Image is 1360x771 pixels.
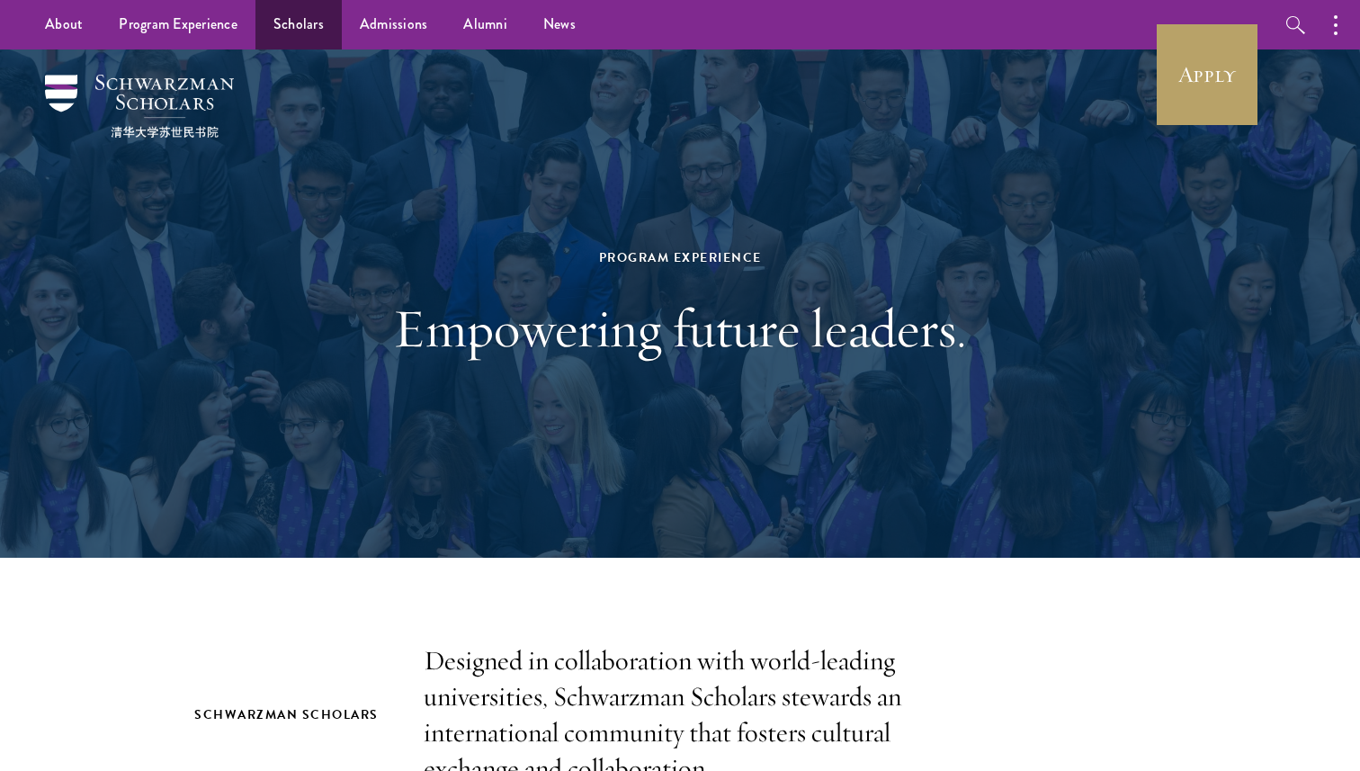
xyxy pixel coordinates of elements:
[1157,24,1257,125] a: Apply
[45,75,234,138] img: Schwarzman Scholars
[194,704,388,726] h2: Schwarzman Scholars
[370,296,990,361] h1: Empowering future leaders.
[370,247,990,269] div: Program Experience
